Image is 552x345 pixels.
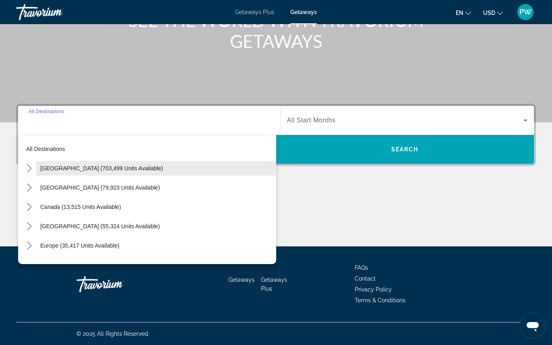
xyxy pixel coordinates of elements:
[519,8,531,16] span: PW
[355,275,376,282] a: Contact
[18,131,276,264] div: Destination options
[355,286,392,293] a: Privacy Policy
[36,161,276,176] button: Select destination: United States (703,499 units available)
[456,10,463,16] span: en
[483,7,503,19] button: Change currency
[36,200,276,214] button: Select destination: Canada (13,515 units available)
[36,180,276,195] button: Select destination: Mexico (79,923 units available)
[40,165,163,171] span: [GEOGRAPHIC_DATA] (703,499 units available)
[18,106,534,164] div: Search widget
[40,242,120,249] span: Europe (35,417 units available)
[22,219,36,233] button: Toggle Caribbean & Atlantic Islands (55,324 units available) submenu
[26,146,65,152] span: All destinations
[40,204,121,210] span: Canada (13,515 units available)
[235,9,274,15] a: Getaways Plus
[276,135,534,164] button: Search
[22,142,276,156] button: Select destination: All destinations
[483,10,495,16] span: USD
[16,2,97,23] a: Travorium
[22,258,36,272] button: Toggle Australia (3,096 units available) submenu
[391,146,419,153] span: Search
[36,238,276,253] button: Select destination: Europe (35,417 units available)
[287,117,336,124] span: All Start Months
[290,9,317,15] a: Getaways
[22,239,36,253] button: Toggle Europe (35,417 units available) submenu
[36,219,276,233] button: Select destination: Caribbean & Atlantic Islands (55,324 units available)
[456,7,471,19] button: Change language
[355,264,368,271] a: FAQs
[76,272,157,296] a: Go Home
[228,277,254,283] a: Getaways
[36,258,276,272] button: Select destination: Australia (3,096 units available)
[29,109,64,114] span: All Destinations
[40,223,160,229] span: [GEOGRAPHIC_DATA] (55,324 units available)
[22,200,36,214] button: Toggle Canada (13,515 units available) submenu
[40,184,160,191] span: [GEOGRAPHIC_DATA] (79,923 units available)
[355,297,405,304] a: Terms & Conditions
[261,277,287,292] a: Getaways Plus
[22,161,36,176] button: Toggle United States (703,499 units available) submenu
[125,10,427,52] h1: SEE THE WORLD WITH TRAVORIUM GETAWAYS
[22,181,36,195] button: Toggle Mexico (79,923 units available) submenu
[520,313,546,339] iframe: Button to launch messaging window
[515,4,536,21] button: User Menu
[29,116,270,126] input: Select destination
[76,331,149,337] span: © 2025 All Rights Reserved.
